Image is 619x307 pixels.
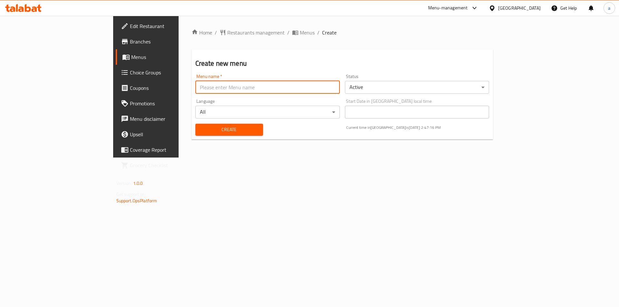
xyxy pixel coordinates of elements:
[608,5,610,12] span: a
[116,96,217,111] a: Promotions
[116,18,217,34] a: Edit Restaurant
[130,38,211,45] span: Branches
[300,29,315,36] span: Menus
[130,161,211,169] span: Grocery Checklist
[195,124,263,136] button: Create
[116,111,217,127] a: Menu disclaimer
[116,49,217,65] a: Menus
[322,29,337,36] span: Create
[116,127,217,142] a: Upsell
[116,179,132,187] span: Version:
[131,53,211,61] span: Menus
[116,197,157,205] a: Support.OpsPlatform
[116,34,217,49] a: Branches
[195,106,340,119] div: All
[130,84,211,92] span: Coupons
[116,65,217,80] a: Choice Groups
[130,69,211,76] span: Choice Groups
[195,81,340,94] input: Please enter Menu name
[130,146,211,154] span: Coverage Report
[130,115,211,123] span: Menu disclaimer
[130,22,211,30] span: Edit Restaurant
[133,179,143,187] span: 1.0.0
[292,29,315,36] a: Menus
[116,142,217,158] a: Coverage Report
[116,80,217,96] a: Coupons
[346,125,489,130] p: Current time in [GEOGRAPHIC_DATA] is [DATE] 2:47:16 PM
[220,29,285,36] a: Restaurants management
[130,100,211,107] span: Promotions
[201,126,258,134] span: Create
[116,158,217,173] a: Grocery Checklist
[317,29,319,36] li: /
[428,4,468,12] div: Menu-management
[130,130,211,138] span: Upsell
[287,29,290,36] li: /
[195,59,489,68] h2: Create new menu
[116,190,146,198] span: Get support on:
[192,29,493,36] nav: breadcrumb
[227,29,285,36] span: Restaurants management
[498,5,541,12] div: [GEOGRAPHIC_DATA]
[345,81,489,94] div: Active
